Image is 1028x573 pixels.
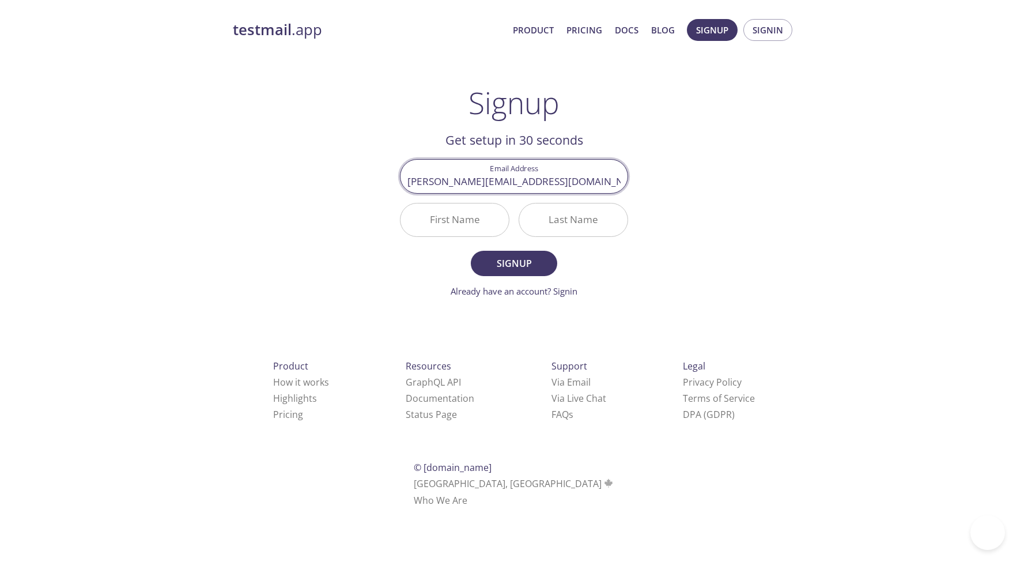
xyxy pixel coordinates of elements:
[273,376,329,389] a: How it works
[753,22,783,37] span: Signin
[414,461,492,474] span: © [DOMAIN_NAME]
[233,20,292,40] strong: testmail
[513,22,554,37] a: Product
[406,360,451,372] span: Resources
[651,22,675,37] a: Blog
[273,360,308,372] span: Product
[471,251,557,276] button: Signup
[406,392,474,405] a: Documentation
[468,85,560,120] h1: Signup
[483,255,545,272] span: Signup
[233,20,504,40] a: testmail.app
[569,408,573,421] span: s
[551,392,606,405] a: Via Live Chat
[683,408,735,421] a: DPA (GDPR)
[683,360,705,372] span: Legal
[551,408,573,421] a: FAQ
[414,494,467,507] a: Who We Are
[273,392,317,405] a: Highlights
[683,392,755,405] a: Terms of Service
[687,19,738,41] button: Signup
[551,360,587,372] span: Support
[696,22,728,37] span: Signup
[683,376,742,389] a: Privacy Policy
[566,22,602,37] a: Pricing
[615,22,638,37] a: Docs
[406,376,461,389] a: GraphQL API
[970,515,1005,550] iframe: Help Scout Beacon - Open
[551,376,591,389] a: Via Email
[273,408,303,421] a: Pricing
[406,408,457,421] a: Status Page
[414,477,615,490] span: [GEOGRAPHIC_DATA], [GEOGRAPHIC_DATA]
[451,285,577,297] a: Already have an account? Signin
[400,130,628,150] h2: Get setup in 30 seconds
[743,19,792,41] button: Signin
